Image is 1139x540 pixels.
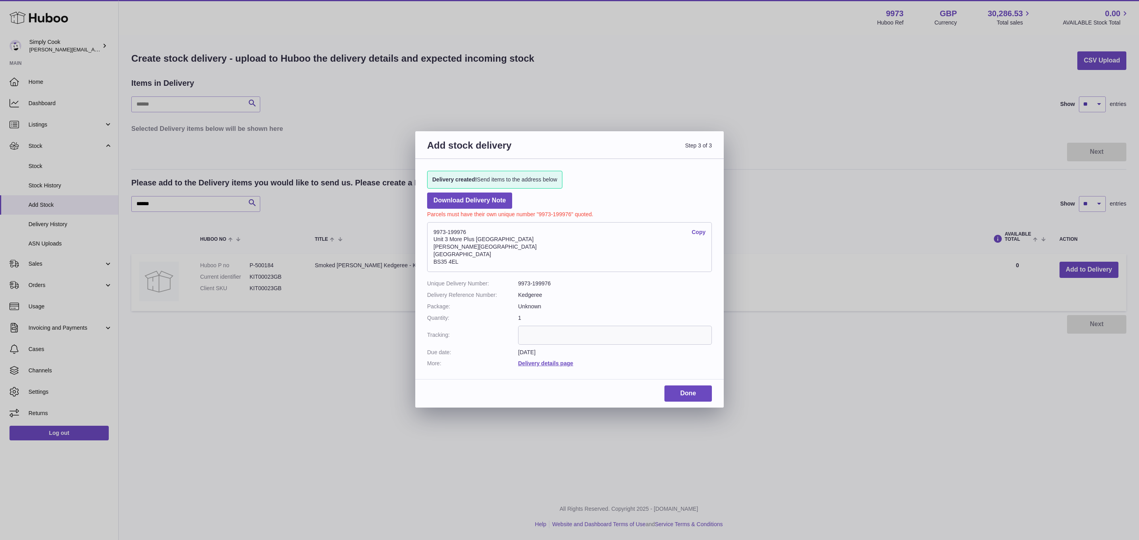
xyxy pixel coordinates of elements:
[427,303,518,310] dt: Package:
[427,222,712,272] address: 9973-199976 Unit 3 More Plus [GEOGRAPHIC_DATA] [PERSON_NAME][GEOGRAPHIC_DATA] [GEOGRAPHIC_DATA] B...
[427,349,518,356] dt: Due date:
[518,303,712,310] dd: Unknown
[427,209,712,218] p: Parcels must have their own unique number "9973-199976" quoted.
[427,360,518,367] dt: More:
[664,385,712,402] a: Done
[518,349,712,356] dd: [DATE]
[518,360,573,366] a: Delivery details page
[427,193,512,209] a: Download Delivery Note
[432,176,557,183] span: Send items to the address below
[427,139,569,161] h3: Add stock delivery
[518,280,712,287] dd: 9973-199976
[427,291,518,299] dt: Delivery Reference Number:
[569,139,712,161] span: Step 3 of 3
[518,314,712,322] dd: 1
[432,176,477,183] strong: Delivery created!
[692,228,706,236] a: Copy
[427,314,518,322] dt: Quantity:
[427,280,518,287] dt: Unique Delivery Number:
[518,291,712,299] dd: Kedgeree
[427,326,518,345] dt: Tracking:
